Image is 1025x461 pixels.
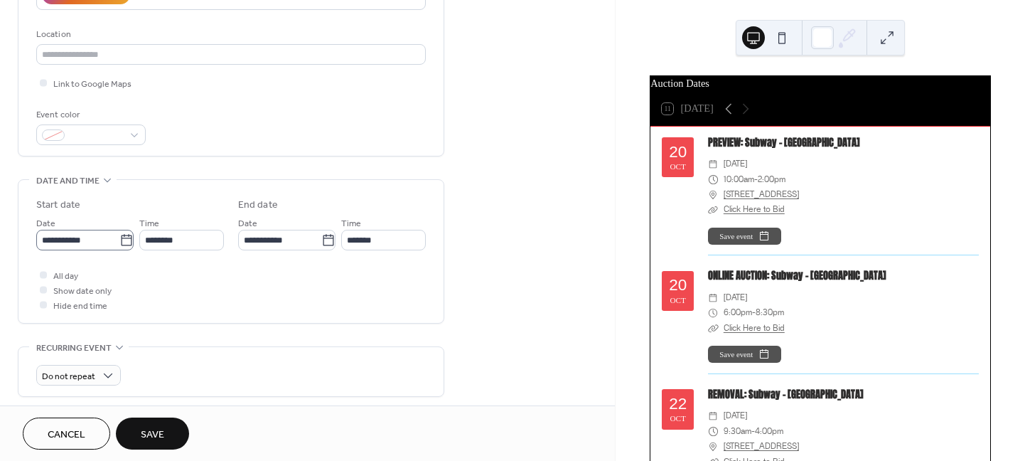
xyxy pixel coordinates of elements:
[650,76,990,92] div: Auction Dates
[53,77,132,92] span: Link to Google Maps
[708,346,781,363] button: Save event
[238,216,257,231] span: Date
[36,27,423,42] div: Location
[36,198,80,213] div: Start date
[669,396,687,413] div: 22
[116,418,189,450] button: Save
[670,297,686,304] div: Oct
[36,174,100,189] span: Date and time
[724,290,747,305] span: [DATE]
[36,341,112,356] span: Recurring event
[754,172,758,187] span: -
[724,187,799,202] a: [STREET_ADDRESS]
[751,424,755,439] span: -
[708,135,860,150] a: PREVIEW: Subway - [GEOGRAPHIC_DATA]
[238,198,278,213] div: End date
[48,428,85,443] span: Cancel
[724,305,752,320] span: 6:00pm
[708,268,886,283] a: ONLINE AUCTION: Subway - [GEOGRAPHIC_DATA]
[708,187,718,202] div: ​
[36,107,143,122] div: Event color
[724,439,799,454] a: [STREET_ADDRESS]
[53,299,107,314] span: Hide end time
[724,408,747,423] span: [DATE]
[669,277,687,294] div: 20
[758,172,785,187] span: 2:00pm
[724,323,785,333] a: Click Here to Bid
[724,424,751,439] span: 9:30am
[141,428,164,443] span: Save
[53,269,78,284] span: All day
[669,144,687,161] div: 20
[670,415,686,423] div: Oct
[724,157,747,171] span: [DATE]
[708,321,718,336] div: ​
[724,204,785,214] a: Click Here to Bid
[708,387,864,402] a: REMOVAL: Subway - [GEOGRAPHIC_DATA]
[42,369,95,385] span: Do not repeat
[708,439,718,454] div: ​
[23,418,110,450] button: Cancel
[724,172,754,187] span: 10:00am
[139,216,159,231] span: Time
[708,290,718,305] div: ​
[708,157,718,171] div: ​
[708,172,718,187] div: ​
[708,305,718,320] div: ​
[708,424,718,439] div: ​
[708,228,781,245] button: Save event
[341,216,361,231] span: Time
[708,202,718,217] div: ​
[53,284,112,299] span: Show date only
[755,424,783,439] span: 4:00pm
[708,408,718,423] div: ​
[36,216,55,231] span: Date
[756,305,784,320] span: 8:30pm
[670,163,686,171] div: Oct
[752,305,756,320] span: -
